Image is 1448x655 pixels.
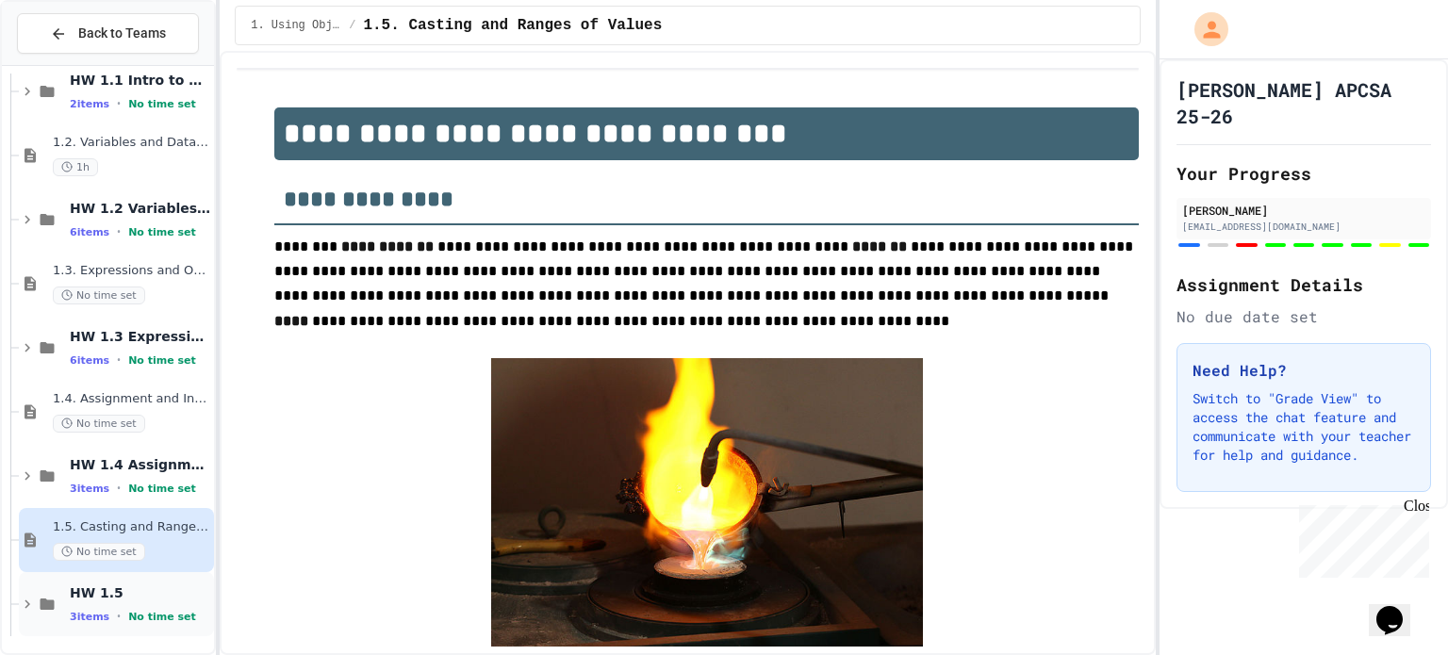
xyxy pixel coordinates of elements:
span: No time set [128,611,196,623]
span: No time set [128,483,196,495]
span: 1h [53,158,98,176]
span: No time set [53,415,145,433]
span: 1.4. Assignment and Input [53,391,210,407]
span: Back to Teams [78,24,166,43]
span: HW 1.4 Assignment Statements and Input [70,456,210,473]
span: 1.5. Casting and Ranges of Values [53,519,210,535]
h3: Need Help? [1193,359,1415,382]
span: No time set [53,287,145,304]
h2: Your Progress [1176,160,1431,187]
div: No due date set [1176,305,1431,328]
span: No time set [53,543,145,561]
span: 3 items [70,611,109,623]
iframe: chat widget [1369,580,1429,636]
span: • [117,96,121,111]
div: [EMAIL_ADDRESS][DOMAIN_NAME] [1182,220,1425,234]
span: / [349,18,355,33]
span: 1.2. Variables and Data Types [53,135,210,151]
span: HW 1.1 Intro to Algorithms, Programming, and Compilers [70,72,210,89]
span: 1.3. Expressions and Output [New] [53,263,210,279]
span: 2 items [70,98,109,110]
span: HW 1.2 Variables and Data Types [70,200,210,217]
span: HW 1.5 [70,584,210,601]
button: Back to Teams [17,13,199,54]
span: 1. Using Objects and Methods [251,18,341,33]
span: 3 items [70,483,109,495]
span: • [117,224,121,239]
span: 6 items [70,354,109,367]
span: • [117,481,121,496]
span: 6 items [70,226,109,238]
span: No time set [128,354,196,367]
span: HW 1.3 Expressions and Output [70,328,210,345]
h2: Assignment Details [1176,271,1431,298]
p: Switch to "Grade View" to access the chat feature and communicate with your teacher for help and ... [1193,389,1415,465]
div: My Account [1175,8,1233,51]
h1: [PERSON_NAME] APCSA 25-26 [1176,76,1431,129]
span: • [117,609,121,624]
div: [PERSON_NAME] [1182,202,1425,219]
span: • [117,352,121,368]
span: No time set [128,98,196,110]
span: No time set [128,226,196,238]
div: Chat with us now!Close [8,8,130,120]
span: 1.5. Casting and Ranges of Values [363,14,662,37]
iframe: chat widget [1292,498,1429,578]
